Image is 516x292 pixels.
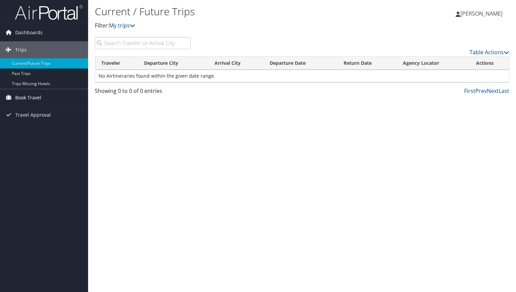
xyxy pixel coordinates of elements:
a: First [464,87,475,95]
a: Last [499,87,509,95]
a: Table Actions [470,48,509,56]
th: Traveler: activate to sort column ascending [95,57,138,70]
div: Showing 0 to 0 of 0 entries [95,87,191,98]
span: Trips [15,41,27,58]
a: [PERSON_NAME] [456,3,509,24]
a: Next [487,87,499,95]
a: Prev [475,87,487,95]
td: No Airtineraries found within the given date range. [95,70,509,82]
th: Departure Date: activate to sort column descending [264,57,337,70]
h1: Current / Future Trips [95,4,371,19]
input: Search Traveler or Arrival City [95,37,191,49]
th: Actions [470,57,509,70]
img: airportal-logo.png [15,4,83,20]
p: Filter: [95,21,371,30]
th: Agency Locator: activate to sort column ascending [397,57,470,70]
span: Dashboards [15,24,43,41]
th: Departure City: activate to sort column ascending [138,57,208,70]
a: My trips [109,22,135,29]
span: Travel Approval [15,106,51,123]
th: Return Date: activate to sort column ascending [337,57,397,70]
th: Arrival City: activate to sort column ascending [208,57,264,70]
span: Book Travel [15,89,41,106]
span: [PERSON_NAME] [460,10,502,17]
